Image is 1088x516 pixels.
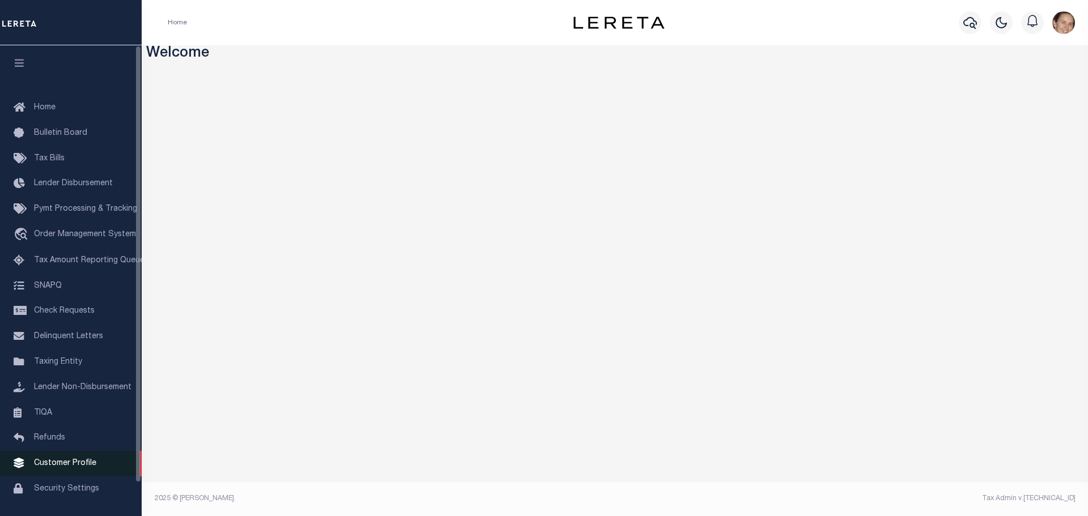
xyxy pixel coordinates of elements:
span: Bulletin Board [34,129,87,137]
span: Tax Bills [34,155,65,163]
span: Security Settings [34,485,99,493]
span: Home [34,104,56,112]
span: SNAPQ [34,282,62,289]
img: logo-dark.svg [573,16,664,29]
div: Tax Admin v.[TECHNICAL_ID] [623,493,1076,504]
div: 2025 © [PERSON_NAME]. [146,493,615,504]
span: Pymt Processing & Tracking [34,205,137,213]
h3: Welcome [146,45,1084,63]
span: Tax Amount Reporting Queue [34,257,144,265]
span: Check Requests [34,307,95,315]
span: Refunds [34,434,65,442]
span: Lender Non-Disbursement [34,383,131,391]
li: Home [168,18,187,28]
span: Taxing Entity [34,358,82,366]
i: travel_explore [14,228,32,242]
span: Lender Disbursement [34,180,113,187]
span: Order Management System [34,231,136,238]
span: Customer Profile [34,459,96,467]
span: Delinquent Letters [34,332,103,340]
span: TIQA [34,408,52,416]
